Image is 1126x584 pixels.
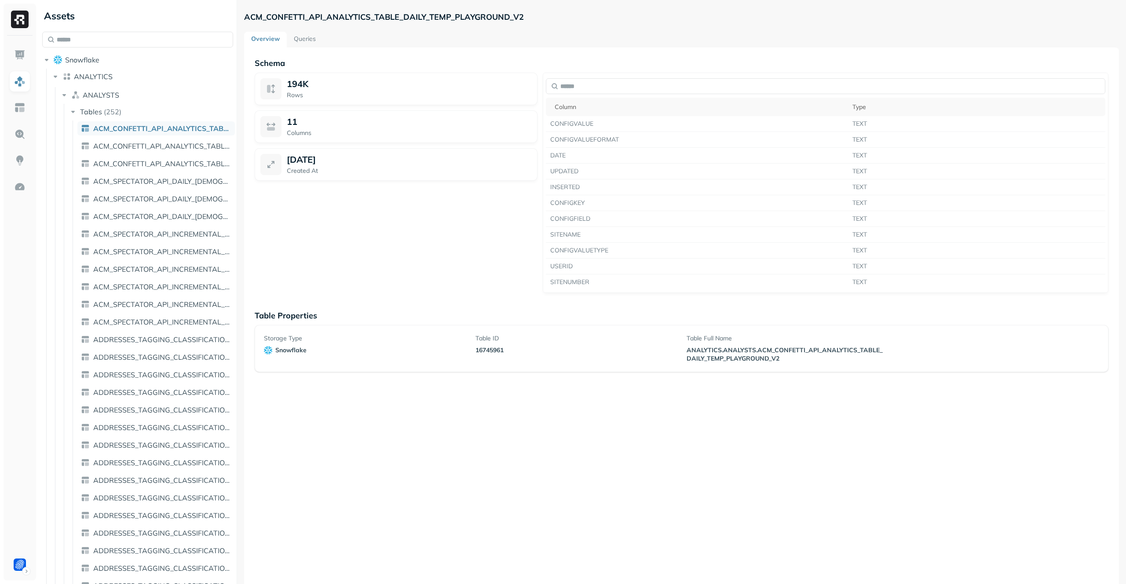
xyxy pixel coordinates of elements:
[81,423,90,432] img: table
[687,334,888,343] p: Table Full Name
[546,243,848,259] td: CONFIGVALUETYPE
[42,9,233,23] div: Assets
[81,388,90,397] img: table
[93,212,231,221] span: ACM_SPECTATOR_API_DAILY_[DEMOGRAPHIC_DATA]_PLAYGROUND_JOB_MANUAL_SPEC
[69,105,234,119] button: Tables(252)
[77,209,235,223] a: ACM_SPECTATOR_API_DAILY_[DEMOGRAPHIC_DATA]_PLAYGROUND_JOB_MANUAL_SPEC
[848,195,1105,211] td: TEXT
[14,558,26,571] img: Forter
[287,116,297,127] p: 11
[264,346,273,354] img: snowflake
[77,561,235,575] a: ADDRESSES_TAGGING_CLASSIFICATION_TBL_20
[848,259,1105,274] td: TEXT
[81,300,90,309] img: table
[81,458,90,467] img: table
[555,103,844,111] div: Column
[848,116,1105,132] td: TEXT
[77,368,235,382] a: ADDRESSES_TAGGING_CLASSIFICATION_TBL_10
[81,564,90,573] img: table
[93,493,231,502] span: ADDRESSES_TAGGING_CLASSIFICATION_TBL_17
[14,181,26,193] img: Optimization
[77,473,235,487] a: ADDRESSES_TAGGING_CLASSIFICATION_TBL_16
[81,142,90,150] img: table
[51,69,234,84] button: ANALYTICS
[14,128,26,140] img: Query Explorer
[93,142,231,150] span: ACM_CONFETTI_API_ANALYTICS_TABLE_INCREMENTAL_FULL_PLAYGROUND_V2
[287,167,532,175] p: Created At
[81,318,90,326] img: table
[81,159,90,168] img: table
[475,346,676,354] p: 16745961
[42,53,233,67] button: Snowflake
[848,274,1105,290] td: TEXT
[848,243,1105,259] td: TEXT
[287,154,316,165] p: [DATE]
[77,526,235,540] a: ADDRESSES_TAGGING_CLASSIFICATION_TBL_19
[93,300,231,309] span: ACM_SPECTATOR_API_INCREMENTAL_FULL_PLAYGROUND_WITH_REMOVAL_JOB
[81,265,90,274] img: table
[81,529,90,537] img: table
[93,159,231,168] span: ACM_CONFETTI_API_ANALYTICS_TABLE_INCREMENTAL_FULL_PLAYGROUND_WITH_REMOVAL_V2
[77,227,235,241] a: ACM_SPECTATOR_API_INCREMENTAL_FULL_PLAYGROUND_JOB
[81,511,90,520] img: table
[54,55,62,64] img: root
[93,124,231,133] span: ACM_CONFETTI_API_ANALYTICS_TABLE_DAILY_TEMP_PLAYGROUND_V2
[546,116,848,132] td: CONFIGVALUE
[93,546,231,555] span: ADDRESSES_TAGGING_CLASSIFICATION_TBL_2
[62,72,71,81] img: lake
[81,441,90,449] img: table
[77,332,235,347] a: ADDRESSES_TAGGING_CLASSIFICATION_TBL_0
[93,423,231,432] span: ADDRESSES_TAGGING_CLASSIFICATION_TBL_13
[546,195,848,211] td: CONFIGKEY
[81,194,90,203] img: table
[93,282,231,291] span: ACM_SPECTATOR_API_INCREMENTAL_FULL_PLAYGROUND_JOB_MANUAL_SPECS_TRIAL
[77,297,235,311] a: ACM_SPECTATOR_API_INCREMENTAL_FULL_PLAYGROUND_WITH_REMOVAL_JOB
[74,72,113,81] span: ANALYTICS
[848,164,1105,179] td: TEXT
[93,511,231,520] span: ADDRESSES_TAGGING_CLASSIFICATION_TBL_18
[14,76,26,87] img: Assets
[546,179,848,195] td: INSERTED
[93,529,231,537] span: ADDRESSES_TAGGING_CLASSIFICATION_TBL_19
[81,247,90,256] img: table
[81,124,90,133] img: table
[77,315,235,329] a: ACM_SPECTATOR_API_INCREMENTAL_FULL_PLAYGROUND_WITH_REMOVAL_JOB_MANUAL_SPECS
[77,456,235,470] a: ADDRESSES_TAGGING_CLASSIFICATION_TBL_15
[77,121,235,135] a: ACM_CONFETTI_API_ANALYTICS_TABLE_DAILY_TEMP_PLAYGROUND_V2
[93,353,231,361] span: ADDRESSES_TAGGING_CLASSIFICATION_TBL_1
[81,230,90,238] img: table
[81,282,90,291] img: table
[93,230,231,238] span: ACM_SPECTATOR_API_INCREMENTAL_FULL_PLAYGROUND_JOB
[287,91,532,99] p: Rows
[546,164,848,179] td: UPDATED
[104,107,121,116] p: ( 252 )
[848,227,1105,243] td: TEXT
[93,177,231,186] span: ACM_SPECTATOR_API_DAILY_[DEMOGRAPHIC_DATA]_PLAYGROUND_JOB
[546,148,848,164] td: DATE
[287,32,323,47] a: Queries
[93,476,231,485] span: ADDRESSES_TAGGING_CLASSIFICATION_TBL_16
[65,55,99,64] span: Snowflake
[77,544,235,558] a: ADDRESSES_TAGGING_CLASSIFICATION_TBL_2
[264,334,465,343] p: Storage Type
[848,211,1105,227] td: TEXT
[11,11,29,28] img: Ryft
[81,353,90,361] img: table
[287,129,532,137] p: Columns
[71,91,80,99] img: namespace
[81,476,90,485] img: table
[93,318,231,326] span: ACM_SPECTATOR_API_INCREMENTAL_FULL_PLAYGROUND_WITH_REMOVAL_JOB_MANUAL_SPECS
[852,103,1101,111] div: Type
[546,274,848,290] td: SITENUMBER
[83,91,119,99] span: ANALYSTS
[546,227,848,243] td: SITENAME
[77,491,235,505] a: ADDRESSES_TAGGING_CLASSIFICATION_TBL_17
[93,370,231,379] span: ADDRESSES_TAGGING_CLASSIFICATION_TBL_10
[77,350,235,364] a: ADDRESSES_TAGGING_CLASSIFICATION_TBL_1
[81,370,90,379] img: table
[77,139,235,153] a: ACM_CONFETTI_API_ANALYTICS_TABLE_INCREMENTAL_FULL_PLAYGROUND_V2
[14,49,26,61] img: Dashboard
[848,148,1105,164] td: TEXT
[60,88,234,102] button: ANALYSTS
[848,179,1105,195] td: TEXT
